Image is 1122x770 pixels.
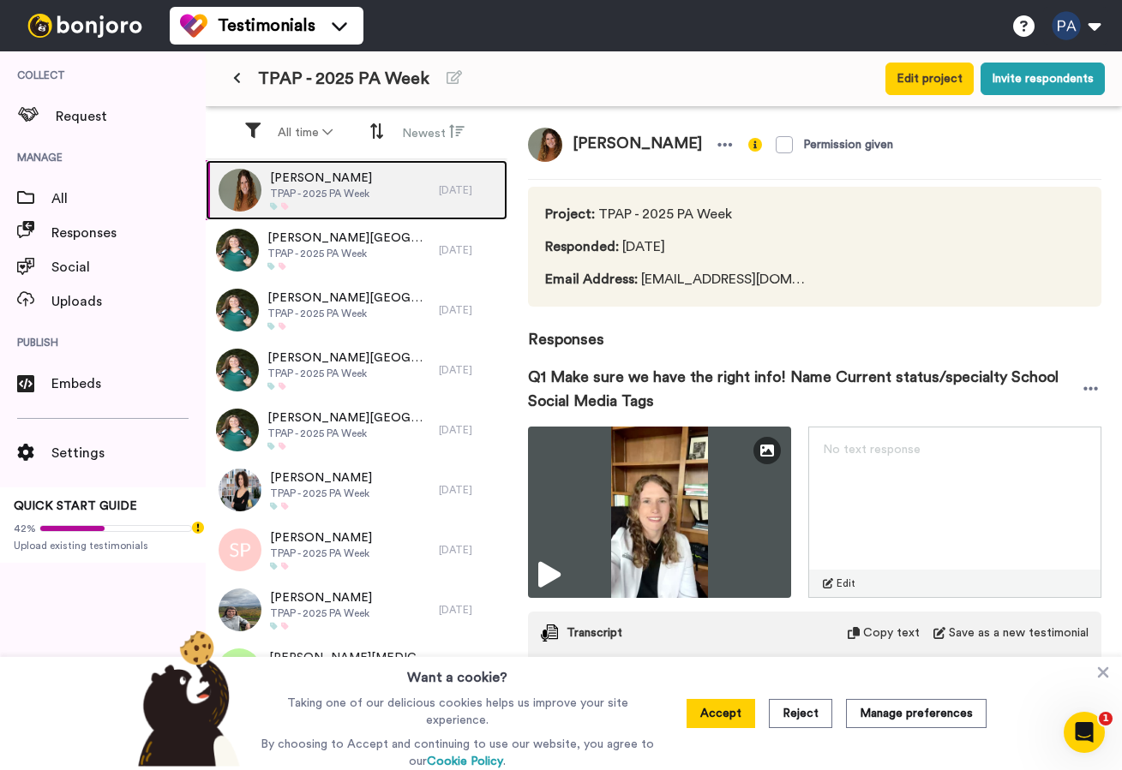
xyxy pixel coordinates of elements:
img: f506cbc6-c4d0-442b-baaa-d2f70513acdb.jpeg [219,588,261,631]
p: By choosing to Accept and continuing to use our website, you agree to our . [256,736,658,770]
span: QUICK START GUIDE [14,500,137,512]
div: [DATE] [439,243,499,257]
span: [PERSON_NAME] [270,469,372,486]
span: No text response [823,444,921,456]
span: [EMAIL_ADDRESS][DOMAIN_NAME] [545,269,813,289]
img: bear-with-cookie.png [123,630,249,767]
span: Responded : [545,240,619,254]
span: Testimonials [218,14,315,38]
div: [DATE] [439,303,499,317]
img: 828edc24-11c2-482a-ae2f-31af0225efdc.jpeg [216,349,259,391]
img: 8d37577f-f150-4295-8149-37672134a21e.jpeg [219,169,261,212]
img: 828edc24-11c2-482a-ae2f-31af0225efdc.jpeg [216,229,259,272]
a: [PERSON_NAME]TPAP - 2025 PA Week[DATE] [206,520,507,580]
span: [PERSON_NAME] [562,128,712,162]
span: Embeds [51,373,206,394]
span: Settings [51,443,206,463]
span: [PERSON_NAME] [270,170,372,187]
span: TPAP - 2025 PA Week [267,307,430,320]
span: Uploads [51,291,206,312]
span: Responses [51,223,206,243]
div: [DATE] [439,603,499,617]
span: Edit [837,576,855,590]
span: Responses [528,307,1101,351]
a: [PERSON_NAME]TPAP - 2025 PA Week[DATE] [206,160,507,220]
span: [PERSON_NAME] [270,589,372,606]
span: Save as a new testimonial [949,624,1089,642]
span: 42% [14,522,36,535]
div: Tooltip anchor [190,520,206,535]
img: bj-logo-header-white.svg [21,14,149,38]
a: [PERSON_NAME][GEOGRAPHIC_DATA][PERSON_NAME]TPAP - 2025 PA Week[DATE] [206,400,507,460]
img: 828edc24-11c2-482a-ae2f-31af0225efdc.jpeg [216,289,259,331]
span: Upload existing testimonials [14,539,192,552]
img: transcript.svg [541,624,558,642]
span: Request [56,106,206,127]
span: [PERSON_NAME][GEOGRAPHIC_DATA][PERSON_NAME] [267,409,430,427]
span: Project : [545,207,595,221]
span: [PERSON_NAME][GEOGRAPHIC_DATA][PERSON_NAME] [267,349,430,367]
a: [PERSON_NAME][GEOGRAPHIC_DATA][PERSON_NAME]TPAP - 2025 PA Week[DATE] [206,280,507,340]
span: TPAP - 2025 PA Week [270,187,372,200]
span: [PERSON_NAME][MEDICAL_DATA] [269,649,430,666]
span: 1 [1099,712,1113,725]
span: Transcript [567,624,622,642]
span: Email Address : [545,272,638,286]
span: TPAP - 2025 PA Week [267,427,430,440]
button: All time [267,117,343,148]
span: TPAP - 2025 PA Week [270,606,372,620]
img: info-yellow.svg [748,138,762,152]
img: df038018-c642-4fb7-8bef-09691266a70d.jpeg [219,469,261,511]
span: TPAP - 2025 PA Week [258,67,429,91]
button: Accept [687,699,755,728]
span: [PERSON_NAME][GEOGRAPHIC_DATA][PERSON_NAME] [267,230,430,247]
button: Edit project [885,63,974,95]
h3: Want a cookie? [407,657,507,688]
div: [DATE] [439,483,499,497]
p: Taking one of our delicious cookies helps us improve your site experience. [256,695,658,729]
span: Q1 Make sure we have the right info! Name Current status/specialty School Social Media Tags [528,365,1080,413]
img: tm-color.svg [180,12,207,39]
img: sp.png [219,528,261,571]
button: Invite respondents [981,63,1105,95]
span: Copy text [863,624,920,642]
div: [DATE] [439,543,499,557]
a: [PERSON_NAME]TPAP - 2025 PA Week[DATE] [206,580,507,640]
img: f35ba85a-f249-483d-a9b7-65cd846d0d4f-thumbnail_full-1759864231.jpg [528,427,791,598]
span: TPAP - 2025 PA Week [270,546,372,560]
span: [DATE] [545,236,813,257]
span: TPAP - 2025 PA Week [267,247,430,260]
span: TPAP - 2025 PA Week [545,204,813,224]
span: [PERSON_NAME][GEOGRAPHIC_DATA][PERSON_NAME] [267,289,430,307]
span: 00:00 [541,654,579,716]
img: 8d37577f-f150-4295-8149-37672134a21e.jpeg [528,128,562,162]
img: 828edc24-11c2-482a-ae2f-31af0225efdc.jpeg [216,409,259,451]
button: Newest [392,116,475,149]
a: [PERSON_NAME][MEDICAL_DATA]TPAP - 2025 PA Week[DATE] [206,640,507,700]
span: All [51,188,206,209]
div: [DATE] [439,423,499,437]
span: Hi, I'm Kat, and I'm a rheumatology PA I chose to be a PA Because I want to support my patients a... [589,654,1089,716]
a: [PERSON_NAME]TPAP - 2025 PA Week[DATE] [206,460,507,520]
span: Social [51,257,206,278]
button: Manage preferences [846,699,987,728]
div: [DATE] [439,183,499,197]
iframe: Intercom live chat [1064,712,1105,753]
a: [PERSON_NAME][GEOGRAPHIC_DATA][PERSON_NAME]TPAP - 2025 PA Week[DATE] [206,220,507,280]
a: [PERSON_NAME][GEOGRAPHIC_DATA][PERSON_NAME]TPAP - 2025 PA Week[DATE] [206,340,507,400]
button: Reject [769,699,832,728]
span: TPAP - 2025 PA Week [267,367,430,380]
a: Cookie Policy [427,755,503,767]
span: TPAP - 2025 PA Week [270,486,372,500]
span: [PERSON_NAME] [270,529,372,546]
div: [DATE] [439,363,499,377]
div: Permission given [803,136,893,153]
